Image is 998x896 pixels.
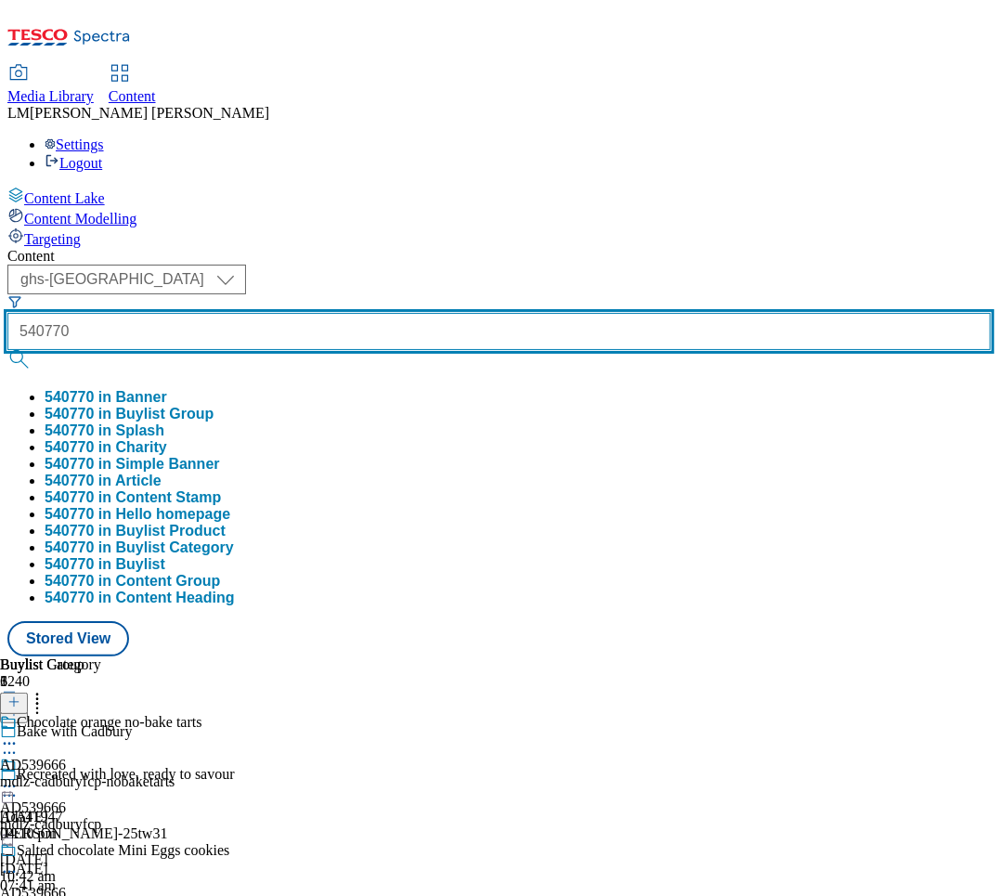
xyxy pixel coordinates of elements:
[115,473,162,488] span: Article
[7,621,129,656] button: Stored View
[30,105,269,121] span: [PERSON_NAME] [PERSON_NAME]
[7,207,991,227] a: Content Modelling
[109,66,156,105] a: Content
[7,88,94,104] span: Media Library
[7,313,991,350] input: Search
[7,66,94,105] a: Media Library
[45,523,226,539] div: 540770 in
[45,422,164,439] button: 540770 in Splash
[24,211,136,227] span: Content Modelling
[45,456,220,473] button: 540770 in Simple Banner
[45,473,162,489] div: 540770 in
[45,473,162,489] button: 540770 in Article
[45,506,230,523] button: 540770 in Hello homepage
[7,248,991,265] div: Content
[7,105,30,121] span: LM
[116,556,165,572] span: Buylist
[45,556,165,573] button: 540770 in Buylist
[45,136,104,152] a: Settings
[17,714,201,731] div: Chocolate orange no-bake tarts
[17,842,229,859] div: Salted chocolate Mini Eggs cookies
[24,231,81,247] span: Targeting
[17,766,235,783] div: Recreated with love, ready to savour
[7,187,991,207] a: Content Lake
[7,227,991,248] a: Targeting
[116,539,234,555] span: Buylist Category
[7,294,22,309] svg: Search Filters
[109,88,156,104] span: Content
[45,406,214,422] button: 540770 in Buylist Group
[116,523,226,539] span: Buylist Product
[45,556,165,573] div: 540770 in
[116,439,167,455] span: Charity
[45,539,234,556] button: 540770 in Buylist Category
[45,439,167,456] button: 540770 in Charity
[45,573,220,590] button: 540770 in Content Group
[24,190,105,206] span: Content Lake
[45,389,167,406] button: 540770 in Banner
[45,539,234,556] div: 540770 in
[45,155,102,171] a: Logout
[45,590,235,606] button: 540770 in Content Heading
[45,439,167,456] div: 540770 in
[45,489,221,506] button: 540770 in Content Stamp
[45,523,226,539] button: 540770 in Buylist Product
